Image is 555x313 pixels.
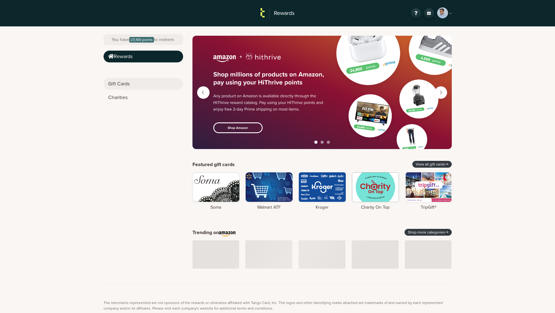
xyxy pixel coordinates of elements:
img: amazon.31aa9527.svg [219,231,235,236]
a: Shop more categories [405,229,452,236]
h2: Rewards [269,8,294,18]
h2: Trending on [192,230,235,236]
button: 3 [327,141,330,144]
button: Previous [197,86,210,99]
p: The merchants represented are not sponsors of the rewards or otherwise affiliated with Tango Card... [104,300,452,311]
div: You have to redeem. [104,34,183,45]
span: Help [14,4,27,10]
a: Charities [104,92,183,103]
a: Soma [192,172,239,210]
img: 6a63cd37-dcef-411a-be33-8f9ef27b27dd.png [261,8,265,17]
a: Rewards [247,7,309,19]
a: View all gift cards [412,161,452,168]
a: Rewards [104,51,183,62]
h4: Charity On Top [352,205,399,210]
button: Next [435,86,447,99]
h4: Walmart ATF [246,205,293,210]
a: Gift Cards [104,78,183,90]
span: 23,100 points [129,37,154,43]
a: Walmart ATF [246,172,293,210]
a: Kroger [299,172,346,210]
button: 2 [321,141,324,144]
h4: Soma [192,205,239,210]
h2: Featured gift cards [192,162,235,168]
h4: Kroger [299,205,346,210]
a: Charity On Top [352,172,399,210]
h4: TripGift® [405,205,452,210]
button: 1 [314,141,317,144]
